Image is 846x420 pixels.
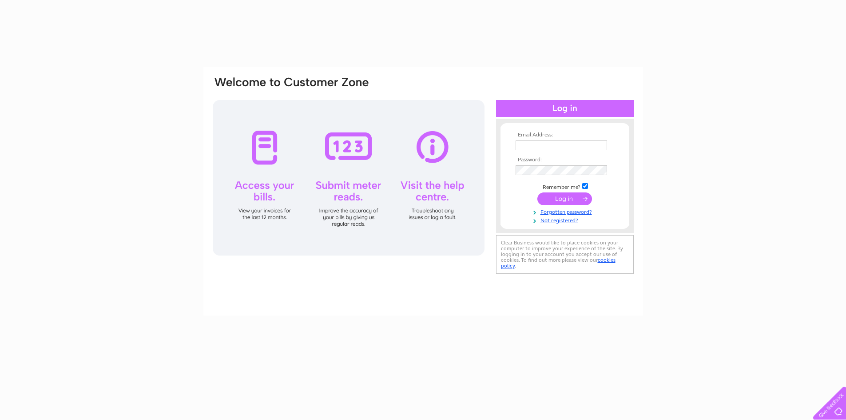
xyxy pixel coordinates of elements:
[496,235,634,274] div: Clear Business would like to place cookies on your computer to improve your experience of the sit...
[516,207,616,216] a: Forgotten password?
[513,132,616,138] th: Email Address:
[513,182,616,191] td: Remember me?
[537,192,592,205] input: Submit
[501,257,616,269] a: cookies policy
[516,216,616,224] a: Not registered?
[513,157,616,163] th: Password:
